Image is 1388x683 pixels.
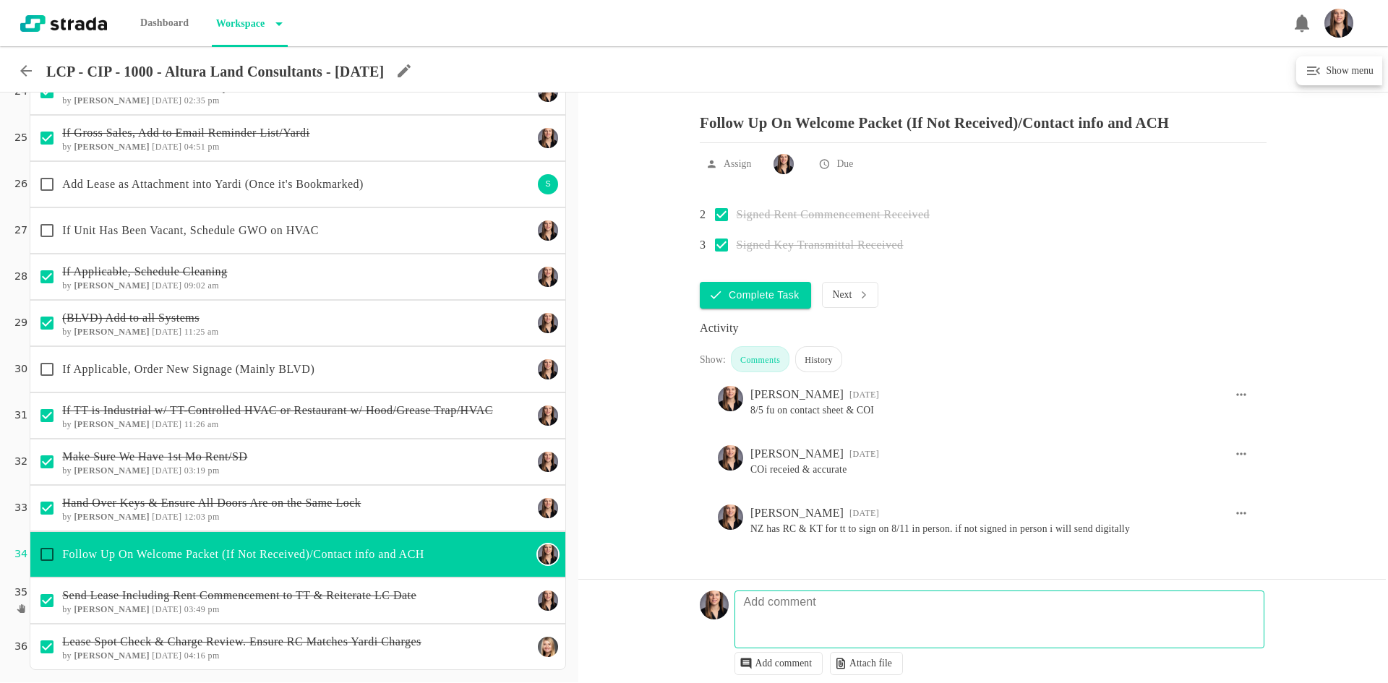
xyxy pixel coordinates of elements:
[700,206,706,223] p: 2
[700,103,1267,132] p: Follow Up On Welcome Packet (If Not Received)/Contact info and ACH
[14,315,27,331] p: 29
[849,386,879,403] div: 02:42 PM
[755,658,813,669] p: Add comment
[14,223,27,239] p: 27
[836,157,853,171] p: Due
[538,405,558,426] img: Ty Depies
[74,327,150,337] b: [PERSON_NAME]
[538,544,558,564] img: Ty Depies
[700,319,1267,337] div: Activity
[62,465,533,476] h6: by [DATE] 03:19 pm
[14,454,27,470] p: 32
[14,176,27,192] p: 26
[62,604,533,614] h6: by [DATE] 03:49 pm
[718,504,743,530] img: Ty Depies
[62,448,533,465] p: Make Sure We Have 1st Mo Rent/SD
[20,15,107,32] img: strada-logo
[74,280,150,291] b: [PERSON_NAME]
[718,386,743,411] img: Ty Depies
[74,650,150,661] b: [PERSON_NAME]
[74,142,150,152] b: [PERSON_NAME]
[62,327,533,337] h6: by [DATE] 11:25 am
[750,403,1248,418] pre: 8/5 fu on contact sheet & COI
[62,124,533,142] p: If Gross Sales, Add to Email Reminder List/Yardi
[46,63,384,80] p: LCP - CIP - 1000 - Altura Land Consultants - [DATE]
[74,95,150,106] b: [PERSON_NAME]
[849,658,892,669] p: Attach file
[74,465,150,476] b: [PERSON_NAME]
[718,445,743,471] img: Ty Depies
[1324,9,1353,38] img: Headshot_Vertical.jpg
[737,593,823,611] p: Add comment
[849,504,879,522] div: 11:46 AM
[14,500,27,516] p: 33
[74,512,150,522] b: [PERSON_NAME]
[737,206,930,223] p: Signed Rent Commencement Received
[74,419,150,429] b: [PERSON_NAME]
[212,9,265,38] p: Workspace
[136,9,193,38] p: Dashboard
[74,604,150,614] b: [PERSON_NAME]
[538,359,558,379] img: Ty Depies
[14,130,27,146] p: 25
[538,128,558,148] img: Ty Depies
[737,236,904,254] p: Signed Key Transmittal Received
[62,263,533,280] p: If Applicable, Schedule Cleaning
[750,445,844,463] div: [PERSON_NAME]
[538,590,558,611] img: Ty Depies
[62,546,533,563] p: Follow Up On Welcome Packet (If Not Received)/Contact info and ACH
[62,512,533,522] h6: by [DATE] 12:03 pm
[62,419,533,429] h6: by [DATE] 11:26 am
[700,590,729,619] img: Headshot_Vertical.jpg
[538,220,558,241] img: Ty Depies
[62,95,533,106] h6: by [DATE] 02:35 pm
[849,445,879,463] div: 11:45 AM
[62,222,533,239] p: If Unit Has Been Vacant, Schedule GWO on HVAC
[62,650,533,661] h6: by [DATE] 04:16 pm
[700,353,726,372] div: Show:
[536,173,560,196] div: S
[62,361,533,378] p: If Applicable, Order New Signage (Mainly BLVD)
[14,546,27,562] p: 34
[62,176,533,193] p: Add Lease as Attachment into Yardi (Once it's Bookmarked)
[538,498,558,518] img: Ty Depies
[14,408,27,424] p: 31
[538,313,558,333] img: Ty Depies
[750,463,1248,477] pre: COi receied & accurate
[14,585,27,601] p: 35
[700,236,706,254] p: 3
[700,282,811,309] button: Complete Task
[538,452,558,472] img: Ty Depies
[750,386,844,403] div: [PERSON_NAME]
[731,346,789,372] div: Comments
[538,637,558,657] img: Maggie Keasling
[62,142,533,152] h6: by [DATE] 04:51 pm
[724,157,751,171] p: Assign
[62,633,533,650] p: Lease Spot Check & Charge Review. Ensure RC Matches Yardi Charges
[62,402,533,419] p: If TT is Industrial w/ TT-Controlled HVAC or Restaurant w/ Hood/Grease Trap/HVAC
[750,522,1248,536] pre: NZ has RC & KT for tt to sign on 8/11 in person. if not signed in person i will send digitally
[1322,62,1374,80] h6: Show menu
[62,587,533,604] p: Send Lease Including Rent Commencement to TT & Reiterate LC Date
[62,494,533,512] p: Hand Over Keys & Ensure All Doors Are on the Same Lock
[62,280,533,291] h6: by [DATE] 09:02 am
[14,269,27,285] p: 28
[750,504,844,522] div: [PERSON_NAME]
[14,361,27,377] p: 30
[833,289,852,301] p: Next
[774,154,794,174] img: Ty Depies
[538,267,558,287] img: Ty Depies
[14,639,27,655] p: 36
[62,309,533,327] p: (BLVD) Add to all Systems
[795,346,842,372] div: History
